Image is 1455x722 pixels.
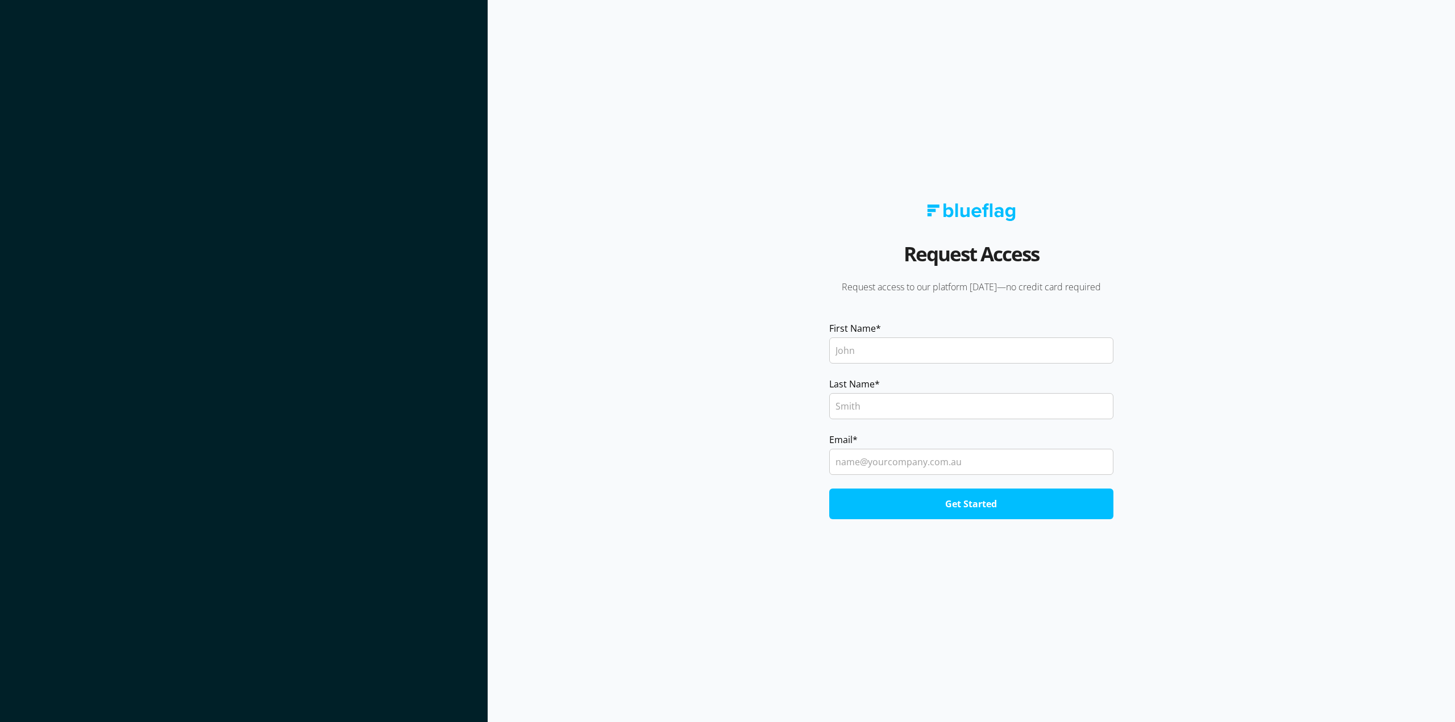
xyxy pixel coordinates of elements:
[829,377,875,391] span: Last Name
[904,238,1039,281] h2: Request Access
[829,449,1113,475] input: name@yourcompany.com.au
[829,489,1113,519] input: Get Started
[813,281,1129,293] p: Request access to our platform [DATE]—no credit card required
[927,203,1016,221] img: Blue Flag logo
[829,393,1113,419] input: Smith
[829,337,1113,364] input: John
[829,322,876,335] span: First Name
[829,433,853,446] span: Email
